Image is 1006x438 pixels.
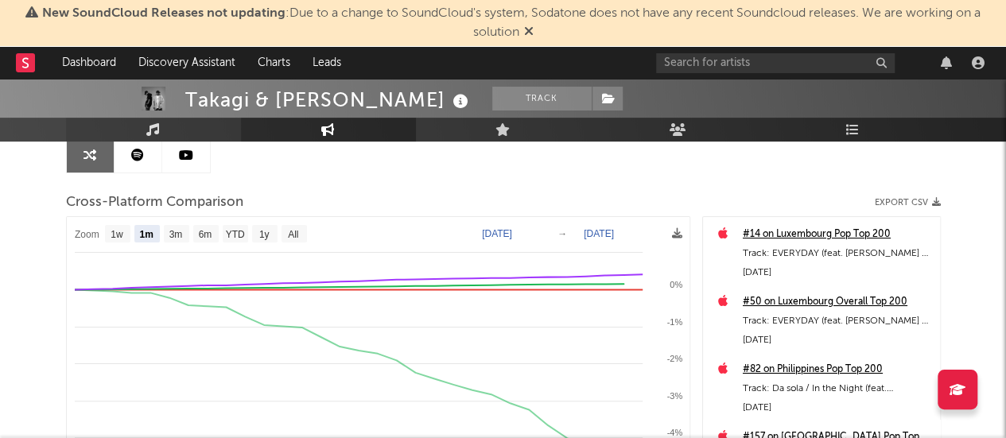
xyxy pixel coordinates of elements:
a: #50 on Luxembourg Overall Top 200 [743,293,932,312]
text: 1w [111,229,123,240]
a: Discovery Assistant [127,47,247,79]
text: → [557,228,567,239]
button: Export CSV [875,198,941,207]
span: New SoundCloud Releases not updating [42,7,285,20]
span: Cross-Platform Comparison [66,193,243,212]
text: 1y [258,229,269,240]
text: Zoom [75,229,99,240]
button: Track [492,87,592,110]
a: #14 on Luxembourg Pop Top 200 [743,225,932,244]
div: Takagi & [PERSON_NAME] [185,87,472,113]
a: Charts [247,47,301,79]
div: Track: EVERYDAY (feat. [PERSON_NAME] & [PERSON_NAME]) [743,312,932,331]
span: Dismiss [524,26,534,39]
text: -3% [666,391,682,401]
a: #82 on Philippines Pop Top 200 [743,360,932,379]
input: Search for artists [656,53,895,73]
text: All [288,229,298,240]
div: [DATE] [743,398,932,417]
div: [DATE] [743,331,932,350]
text: 6m [198,229,212,240]
text: -4% [666,428,682,437]
text: -2% [666,354,682,363]
text: 3m [169,229,182,240]
text: [DATE] [482,228,512,239]
span: : Due to a change to SoundCloud's system, Sodatone does not have any recent Soundcloud releases. ... [42,7,981,39]
text: 1m [139,229,153,240]
text: -1% [666,317,682,327]
div: Track: EVERYDAY (feat. [PERSON_NAME] & [PERSON_NAME]) [743,244,932,263]
text: [DATE] [584,228,614,239]
text: YTD [225,229,244,240]
a: Dashboard [51,47,127,79]
text: 0% [670,280,682,289]
div: [DATE] [743,263,932,282]
div: Track: Da sola / In the Night (feat. [PERSON_NAME] e [PERSON_NAME]) [743,379,932,398]
a: Leads [301,47,352,79]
